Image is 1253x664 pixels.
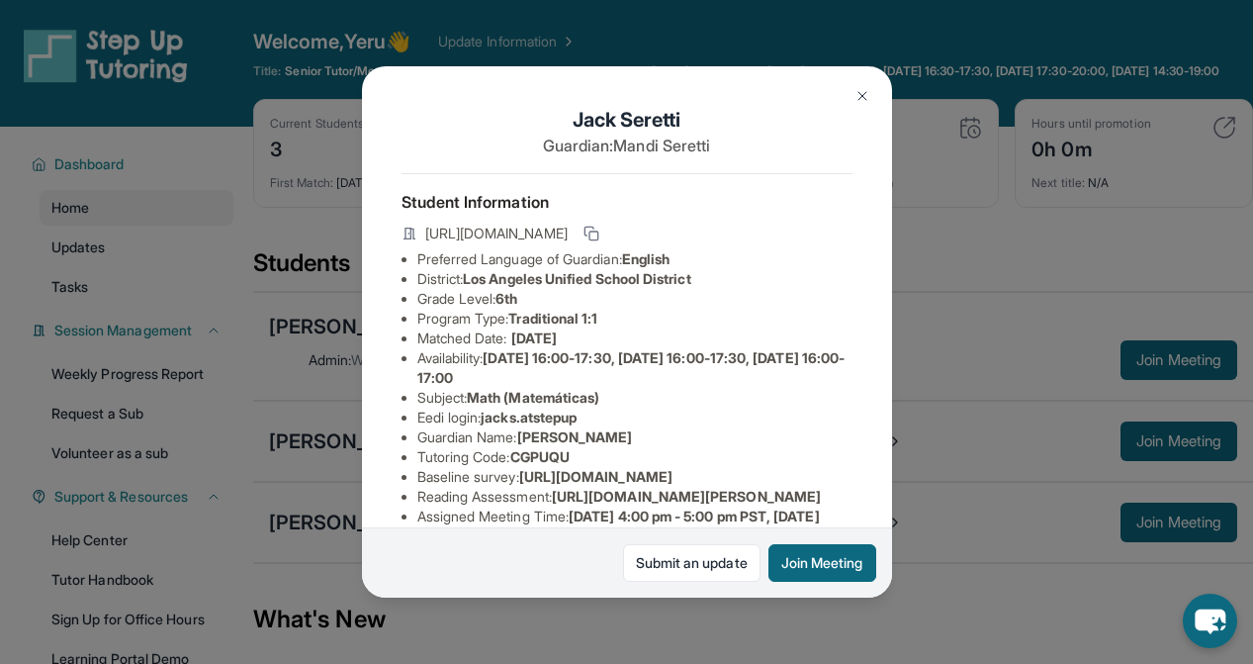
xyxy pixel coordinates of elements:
[622,250,671,267] span: English
[417,508,820,544] span: [DATE] 4:00 pm - 5:00 pm PST, [DATE] 4:00 pm - 5:00 pm PST
[495,290,517,307] span: 6th
[417,408,852,427] li: Eedi login :
[417,427,852,447] li: Guardian Name :
[580,222,603,245] button: Copy link
[417,329,852,348] li: Matched Date:
[481,409,577,426] span: jacks.atstepup
[417,249,852,269] li: Preferred Language of Guardian:
[1183,594,1237,648] button: chat-button
[417,349,846,386] span: [DATE] 16:00-17:30, [DATE] 16:00-17:30, [DATE] 16:00-17:00
[552,488,821,505] span: [URL][DOMAIN_NAME][PERSON_NAME]
[467,389,599,406] span: Math (Matemáticas)
[510,448,570,465] span: CGPUQU
[511,330,557,346] span: [DATE]
[508,310,597,327] span: Traditional 1:1
[417,269,852,289] li: District:
[517,428,633,445] span: [PERSON_NAME]
[417,388,852,408] li: Subject :
[402,190,852,214] h4: Student Information
[417,507,852,546] li: Assigned Meeting Time :
[417,309,852,329] li: Program Type:
[417,348,852,388] li: Availability:
[417,289,852,309] li: Grade Level:
[519,468,672,485] span: [URL][DOMAIN_NAME]
[417,467,852,487] li: Baseline survey :
[417,447,852,467] li: Tutoring Code :
[768,544,876,582] button: Join Meeting
[417,487,852,507] li: Reading Assessment :
[402,134,852,157] p: Guardian: Mandi Seretti
[623,544,761,582] a: Submit an update
[402,106,852,134] h1: Jack Seretti
[854,88,870,104] img: Close Icon
[463,270,690,287] span: Los Angeles Unified School District
[425,224,568,243] span: [URL][DOMAIN_NAME]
